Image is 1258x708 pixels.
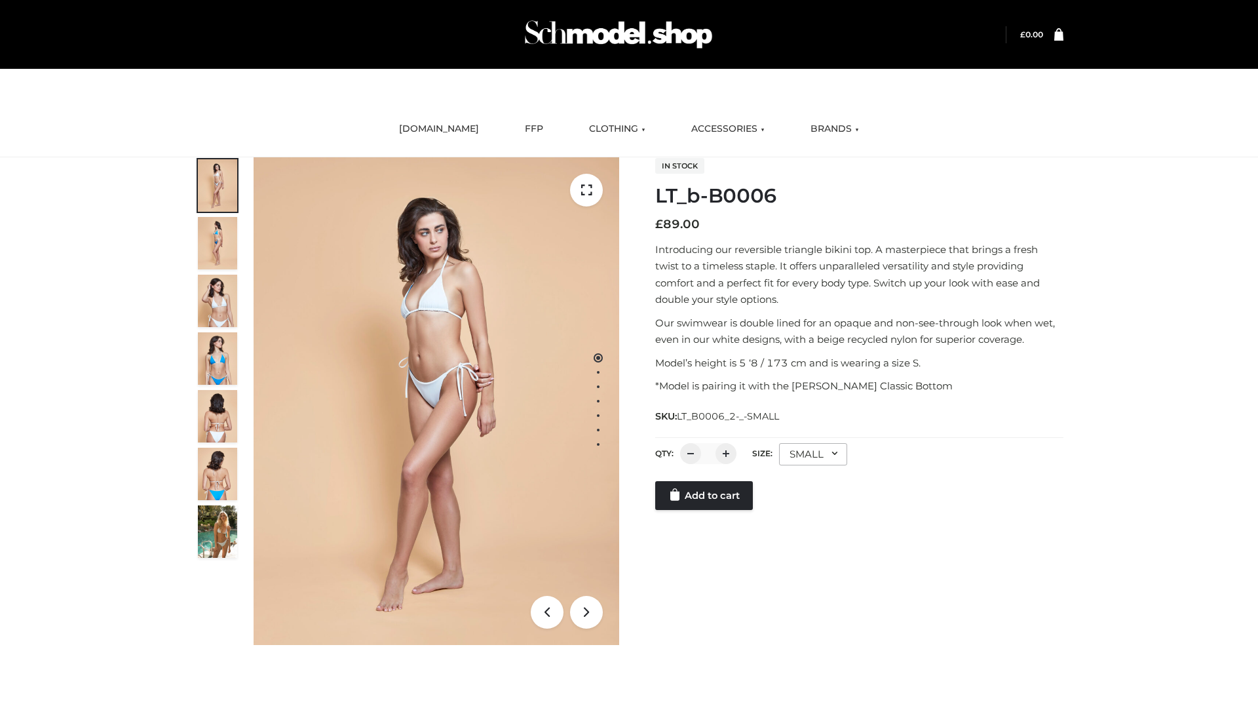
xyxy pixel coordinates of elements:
img: ArielClassicBikiniTop_CloudNine_AzureSky_OW114ECO_8-scaled.jpg [198,448,237,500]
a: BRANDS [801,115,869,144]
img: ArielClassicBikiniTop_CloudNine_AzureSky_OW114ECO_1-scaled.jpg [198,159,237,212]
span: LT_B0006_2-_-SMALL [677,410,779,422]
a: FFP [515,115,553,144]
img: Arieltop_CloudNine_AzureSky2.jpg [198,505,237,558]
img: ArielClassicBikiniTop_CloudNine_AzureSky_OW114ECO_3-scaled.jpg [198,275,237,327]
img: ArielClassicBikiniTop_CloudNine_AzureSky_OW114ECO_2-scaled.jpg [198,217,237,269]
span: In stock [655,158,704,174]
h1: LT_b-B0006 [655,184,1063,208]
img: ArielClassicBikiniTop_CloudNine_AzureSky_OW114ECO_4-scaled.jpg [198,332,237,385]
img: ArielClassicBikiniTop_CloudNine_AzureSky_OW114ECO_7-scaled.jpg [198,390,237,442]
span: SKU: [655,408,780,424]
span: £ [655,217,663,231]
a: £0.00 [1020,29,1043,39]
img: ArielClassicBikiniTop_CloudNine_AzureSky_OW114ECO_1 [254,157,619,645]
label: Size: [752,448,772,458]
p: Introducing our reversible triangle bikini top. A masterpiece that brings a fresh twist to a time... [655,241,1063,308]
a: ACCESSORIES [681,115,774,144]
p: *Model is pairing it with the [PERSON_NAME] Classic Bottom [655,378,1063,395]
p: Our swimwear is double lined for an opaque and non-see-through look when wet, even in our white d... [655,315,1063,348]
a: [DOMAIN_NAME] [389,115,489,144]
img: Schmodel Admin 964 [520,9,717,60]
bdi: 89.00 [655,217,700,231]
a: CLOTHING [579,115,655,144]
label: QTY: [655,448,674,458]
span: £ [1020,29,1025,39]
p: Model’s height is 5 ‘8 / 173 cm and is wearing a size S. [655,355,1063,372]
div: SMALL [779,443,847,465]
bdi: 0.00 [1020,29,1043,39]
a: Add to cart [655,481,753,510]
